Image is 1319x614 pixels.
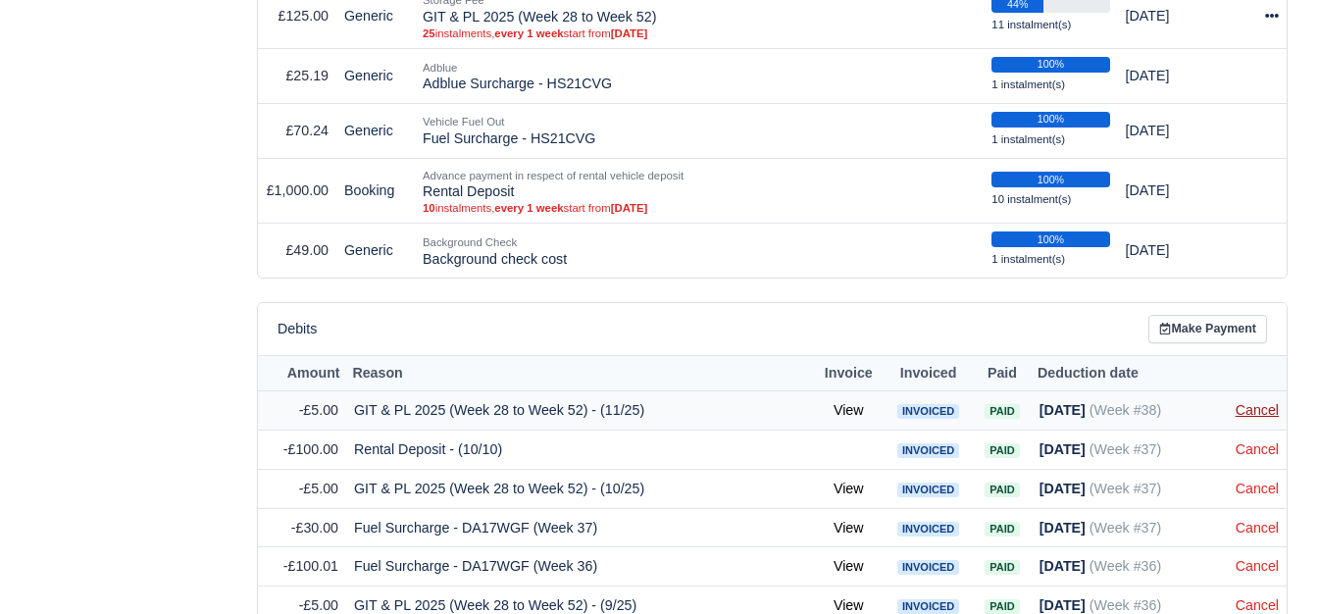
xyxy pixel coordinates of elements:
[1090,441,1161,457] span: (Week #37)
[814,355,884,391] th: Invoice
[985,560,1019,575] span: Paid
[1040,597,1086,613] strong: [DATE]
[258,355,346,391] th: Amount
[897,483,959,497] span: Invoiced
[1090,597,1161,613] span: (Week #36)
[336,224,415,278] td: Generic
[258,49,336,104] td: £25.19
[991,19,1071,30] small: 11 instalment(s)
[423,62,457,74] small: Adblue
[423,170,684,181] small: Advance payment in respect of rental vehicle deposit
[423,116,504,128] small: Vehicle Fuel Out
[1118,158,1245,224] td: [DATE]
[283,558,338,574] span: -£100.01
[834,402,864,418] a: View
[299,597,338,613] span: -£5.00
[258,158,336,224] td: £1,000.00
[346,508,814,547] td: Fuel Surcharge - DA17WGF (Week 37)
[897,404,959,419] span: Invoiced
[991,172,1109,187] div: 100%
[991,231,1109,247] div: 100%
[1118,103,1245,158] td: [DATE]
[1221,520,1319,614] iframe: Chat Widget
[985,483,1019,497] span: Paid
[991,57,1109,73] div: 100%
[1040,520,1086,536] strong: [DATE]
[415,158,984,224] td: Rental Deposit
[1040,558,1086,574] strong: [DATE]
[423,202,435,214] strong: 10
[991,253,1065,265] small: 1 instalment(s)
[494,202,563,214] strong: every 1 week
[991,193,1071,205] small: 10 instalment(s)
[494,27,563,39] strong: every 1 week
[346,469,814,508] td: GIT & PL 2025 (Week 28 to Week 52) - (10/25)
[834,481,864,496] a: View
[415,49,984,104] td: Adblue Surcharge - HS21CVG
[1236,402,1279,418] a: Cancel
[1118,224,1245,278] td: [DATE]
[1090,481,1161,496] span: (Week #37)
[834,520,864,536] a: View
[423,26,976,40] small: instalments, start from
[299,402,338,418] span: -£5.00
[897,599,959,614] span: Invoiced
[415,224,984,278] td: Background check cost
[991,133,1065,145] small: 1 instalment(s)
[1236,441,1279,457] a: Cancel
[611,202,648,214] strong: [DATE]
[299,481,338,496] span: -£5.00
[278,321,317,337] h6: Debits
[985,522,1019,537] span: Paid
[1090,402,1161,418] span: (Week #38)
[897,560,959,575] span: Invoiced
[834,558,864,574] a: View
[985,599,1019,614] span: Paid
[1040,402,1086,418] strong: [DATE]
[834,597,864,613] a: View
[1040,481,1086,496] strong: [DATE]
[973,355,1031,391] th: Paid
[1148,315,1267,343] a: Make Payment
[346,547,814,587] td: Fuel Surcharge - DA17WGF (Week 36)
[423,236,517,248] small: Background Check
[1032,355,1228,391] th: Deduction date
[1236,481,1279,496] a: Cancel
[897,443,959,458] span: Invoiced
[336,103,415,158] td: Generic
[985,443,1019,458] span: Paid
[346,431,814,470] td: Rental Deposit - (10/10)
[346,391,814,431] td: GIT & PL 2025 (Week 28 to Week 52) - (11/25)
[991,78,1065,90] small: 1 instalment(s)
[897,522,959,537] span: Invoiced
[346,355,814,391] th: Reason
[258,103,336,158] td: £70.24
[1090,558,1161,574] span: (Week #36)
[336,49,415,104] td: Generic
[1090,520,1161,536] span: (Week #37)
[415,103,984,158] td: Fuel Surcharge - HS21CVG
[991,112,1109,128] div: 100%
[985,404,1019,419] span: Paid
[1040,441,1086,457] strong: [DATE]
[336,158,415,224] td: Booking
[258,224,336,278] td: £49.00
[1118,49,1245,104] td: [DATE]
[283,441,338,457] span: -£100.00
[423,201,976,215] small: instalments, start from
[611,27,648,39] strong: [DATE]
[884,355,973,391] th: Invoiced
[423,27,435,39] strong: 25
[291,520,338,536] span: -£30.00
